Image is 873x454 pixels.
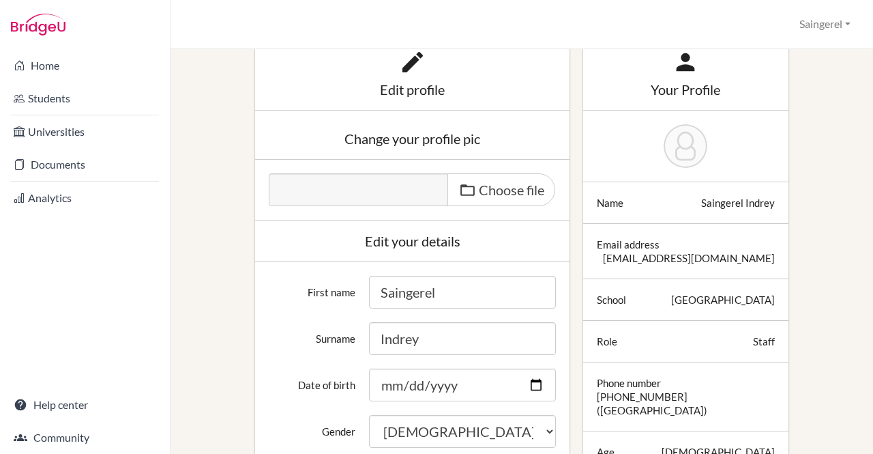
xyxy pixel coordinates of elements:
span: Choose file [479,182,544,198]
div: Change your profile pic [269,132,556,145]
div: School [597,293,626,307]
a: Home [3,52,167,79]
div: Email address [597,238,660,251]
div: Name [597,196,623,210]
a: Universities [3,118,167,145]
label: Gender [262,415,362,438]
div: Edit profile [269,83,556,96]
div: Saingerel Indrey [701,196,775,210]
a: Help center [3,391,167,418]
div: Role [597,335,617,348]
div: [PHONE_NUMBER] ([GEOGRAPHIC_DATA]) [597,390,775,417]
div: Phone number [597,376,661,390]
a: Students [3,85,167,112]
img: Saingerel Indrey [664,124,707,168]
a: Community [3,424,167,451]
button: Saingerel [793,12,857,37]
img: Bridge-U [11,14,65,36]
label: First name [262,276,362,299]
div: Staff [753,335,775,348]
label: Surname [262,322,362,345]
a: Analytics [3,184,167,212]
a: Documents [3,151,167,178]
label: Date of birth [262,369,362,392]
div: [EMAIL_ADDRESS][DOMAIN_NAME] [603,251,775,265]
div: Your Profile [597,83,775,96]
div: [GEOGRAPHIC_DATA] [671,293,775,307]
div: Edit your details [269,234,556,248]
